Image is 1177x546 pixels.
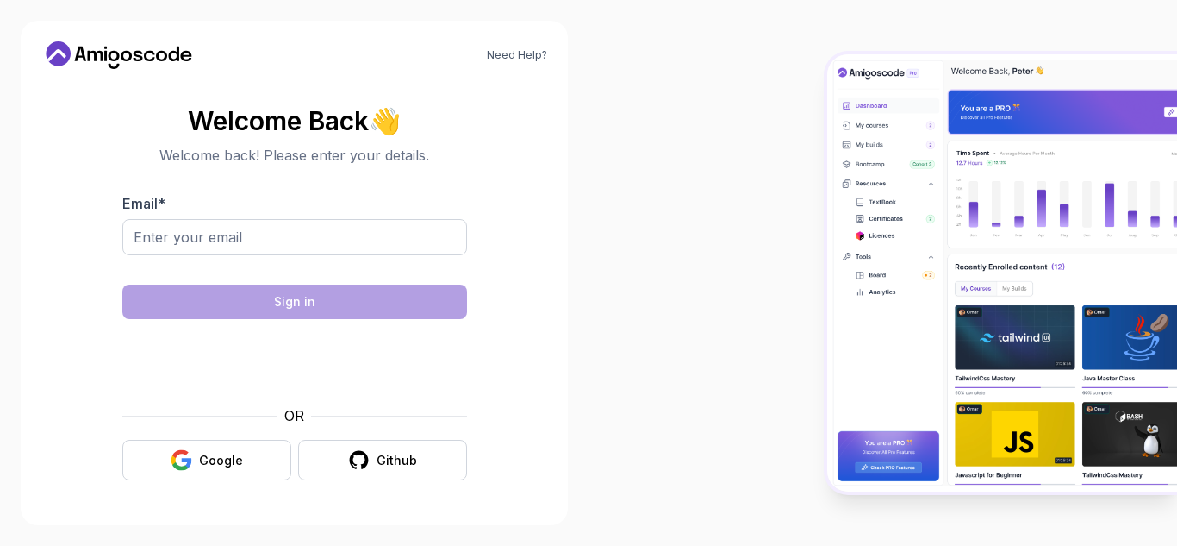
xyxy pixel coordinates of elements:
[41,41,196,69] a: Home link
[284,405,304,426] p: OR
[274,293,315,311] div: Sign in
[122,195,165,212] label: Email *
[165,329,425,395] iframe: Widget contendo caixa de seleção para desafio de segurança hCaptcha
[122,219,467,255] input: Enter your email
[298,440,467,480] button: Github
[122,285,467,319] button: Sign in
[369,107,401,135] span: 👋
[122,440,291,480] button: Google
[122,107,467,135] h2: Welcome Back
[377,452,417,469] div: Github
[827,54,1177,491] img: Amigoscode Dashboard
[487,48,547,62] a: Need Help?
[122,145,467,166] p: Welcome back! Please enter your details.
[199,452,243,469] div: Google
